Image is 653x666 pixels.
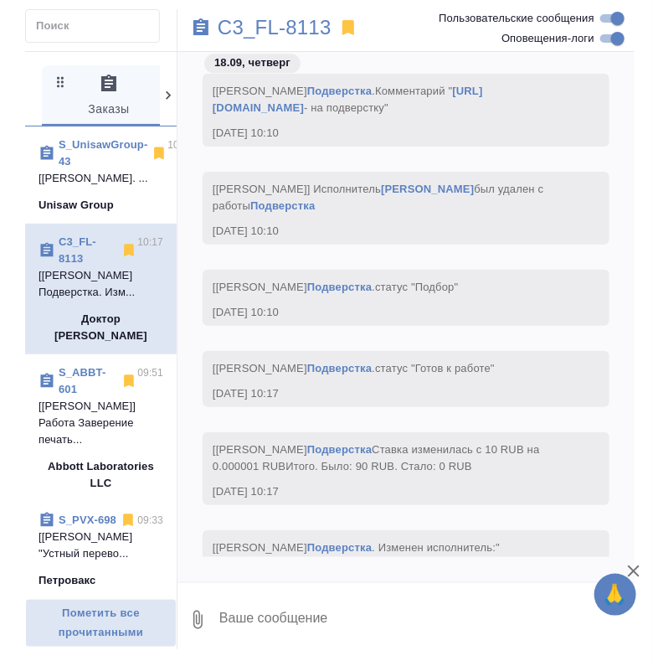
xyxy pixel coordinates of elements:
span: Оповещения-логи [501,30,594,47]
p: 09:33 [137,512,163,529]
p: 10:23 [167,137,193,153]
button: Пометить все прочитанными [25,599,177,648]
p: [[PERSON_NAME]] Работа Заверение печать... [39,398,163,448]
div: S_ABBT-60109:51[[PERSON_NAME]] Работа Заверение печать...Abbott Laboratories LLC [25,354,177,502]
div: C3_FL-811310:17[[PERSON_NAME] Подверстка. Изм...Доктор [PERSON_NAME] [25,224,177,354]
div: [DATE] 10:17 [213,385,551,402]
p: [[PERSON_NAME] "Устный перево... [39,529,163,562]
span: [[PERSON_NAME] . [213,281,459,293]
input: Поиск [36,14,159,38]
span: [[PERSON_NAME] . [213,85,483,114]
svg: Зажми и перетащи, чтобы поменять порядок вкладок [53,74,69,90]
p: 09:51 [137,364,163,381]
div: [DATE] 10:10 [213,304,551,321]
button: 🙏 [594,574,636,616]
p: [[PERSON_NAME] Подверстка. Изм... [39,267,163,301]
span: Итого. Было: 90 RUB. Стало: 0 RUB [285,460,472,472]
span: [[PERSON_NAME]] Исполнитель был удален с работы [213,183,547,212]
span: Пометить все прочитанными [34,604,167,643]
a: Подверстка [307,443,372,456]
a: S_UnisawGroup-43 [59,138,147,168]
a: Подверстка [307,85,372,97]
span: [[PERSON_NAME] . [213,362,495,374]
a: S_ABBT-601 [59,366,105,395]
span: 🙏 [601,577,630,612]
a: Подверстка [250,199,315,212]
span: Пользовательские сообщения [439,10,594,27]
svg: Отписаться [151,145,167,162]
span: статус "Подбор" [375,281,458,293]
div: [DATE] 10:10 [213,223,551,240]
p: Доктор [PERSON_NAME] [39,311,163,344]
a: C3_FL-8113 [59,235,96,265]
span: Заказы [52,74,166,120]
p: Abbott Laboratories LLC [39,458,163,492]
p: [[PERSON_NAME]. ... [39,170,163,187]
div: [DATE] 10:10 [213,125,551,142]
p: Петровакс [39,572,96,589]
svg: Отписаться [121,373,137,390]
span: [[PERSON_NAME] . Изменен исполнитель: [213,541,500,570]
a: [PERSON_NAME] [381,183,474,195]
a: C3_FL-8113 [218,19,332,36]
span: [[PERSON_NAME] Ставка изменилась с 10 RUB на 0.000001 RUB [213,443,542,472]
a: Подверстка [307,362,372,374]
a: S_PVX-698 [59,514,116,526]
svg: Отписаться [120,512,136,529]
p: 10:17 [137,234,163,250]
div: [DATE] 10:17 [213,483,551,500]
p: Unisaw Group [39,197,114,214]
a: Подверстка [307,281,372,293]
span: статус "Готов к работе" [375,362,495,374]
a: Подверстка [307,541,372,554]
p: 18.09, четверг [214,54,291,71]
svg: Отписаться [121,242,137,259]
div: S_UnisawGroup-4310:23[[PERSON_NAME]. ...Unisaw Group [25,126,177,224]
div: S_PVX-69809:33[[PERSON_NAME] "Устный перево...Петровакс [25,502,177,599]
